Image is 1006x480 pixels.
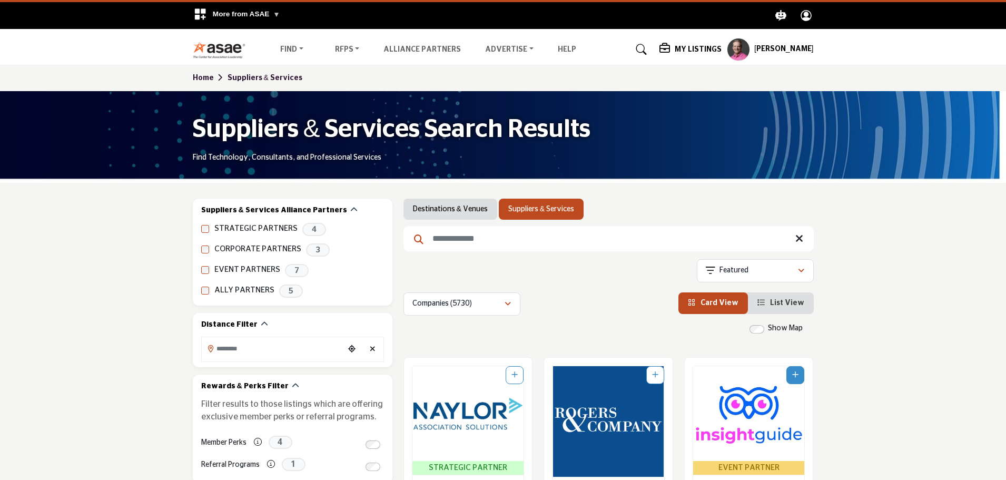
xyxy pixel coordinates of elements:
span: 5 [279,285,303,298]
a: Home [193,74,228,82]
input: Search Keyword [403,226,814,251]
input: CORPORATE PARTNERS checkbox [201,246,209,253]
div: More from ASAE [187,2,287,29]
label: Show Map [768,323,803,334]
p: Find Technology, Consultants, and Professional Services [193,153,381,163]
input: Switch to Referral Programs [366,463,380,471]
span: List View [770,299,804,307]
label: EVENT PARTNERS [214,264,280,276]
label: STRATEGIC PARTNERS [214,223,298,235]
a: Advertise [478,42,541,57]
div: Choose your current location [344,338,360,361]
p: Featured [719,266,748,276]
img: Insight Guide LLC [693,366,805,461]
span: 7 [285,264,309,277]
div: My Listings [659,43,722,56]
label: CORPORATE PARTNERS [214,243,301,256]
a: View List [757,299,804,307]
span: STRATEGIC PARTNER [415,462,522,474]
span: EVENT PARTNER [695,462,803,474]
img: Rogers & Company PLLC [553,366,664,477]
a: Add To List [652,371,658,379]
button: Featured [697,259,814,282]
h2: Rewards & Perks Filter [201,381,289,392]
img: Site Logo [193,41,251,58]
span: 4 [269,436,292,449]
div: Clear search location [365,338,381,361]
input: STRATEGIC PARTNERS checkbox [201,225,209,233]
a: Suppliers & Services [228,74,302,82]
a: Add To List [792,371,798,379]
span: Card View [701,299,738,307]
li: Card View [678,292,748,314]
button: Companies (5730) [403,292,520,316]
a: RFPs [328,42,367,57]
label: ALLY PARTNERS [214,285,274,297]
input: EVENT PARTNERS checkbox [201,266,209,274]
span: More from ASAE [213,10,280,18]
img: Naylor Association Solutions [412,366,524,461]
h1: Suppliers & Services Search Results [193,113,590,146]
h2: Distance Filter [201,320,258,330]
h5: My Listings [675,45,722,54]
a: Alliance Partners [383,46,461,53]
p: Companies (5730) [412,299,472,309]
a: Open Listing in new tab [693,366,805,475]
a: Destinations & Venues [413,204,488,214]
a: View Card [688,299,738,307]
label: Member Perks [201,434,246,452]
a: Search [626,41,654,58]
a: Find [273,42,311,57]
input: Search Location [202,338,344,359]
input: ALLY PARTNERS checkbox [201,287,209,295]
a: Add To List [511,371,518,379]
span: 3 [306,243,330,257]
a: Open Listing in new tab [412,366,524,475]
label: Referral Programs [201,456,260,474]
a: Help [558,46,576,53]
span: 1 [282,458,305,471]
h2: Suppliers & Services Alliance Partners [201,205,347,216]
input: Switch to Member Perks [366,440,380,449]
li: List View [748,292,814,314]
span: 4 [302,223,326,236]
a: Open Listing in new tab [553,366,664,477]
h5: [PERSON_NAME] [754,44,814,55]
button: Show hide supplier dropdown [727,38,750,61]
p: Filter results to those listings which are offering exclusive member perks or referral programs. [201,398,384,423]
a: Suppliers & Services [508,204,574,214]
